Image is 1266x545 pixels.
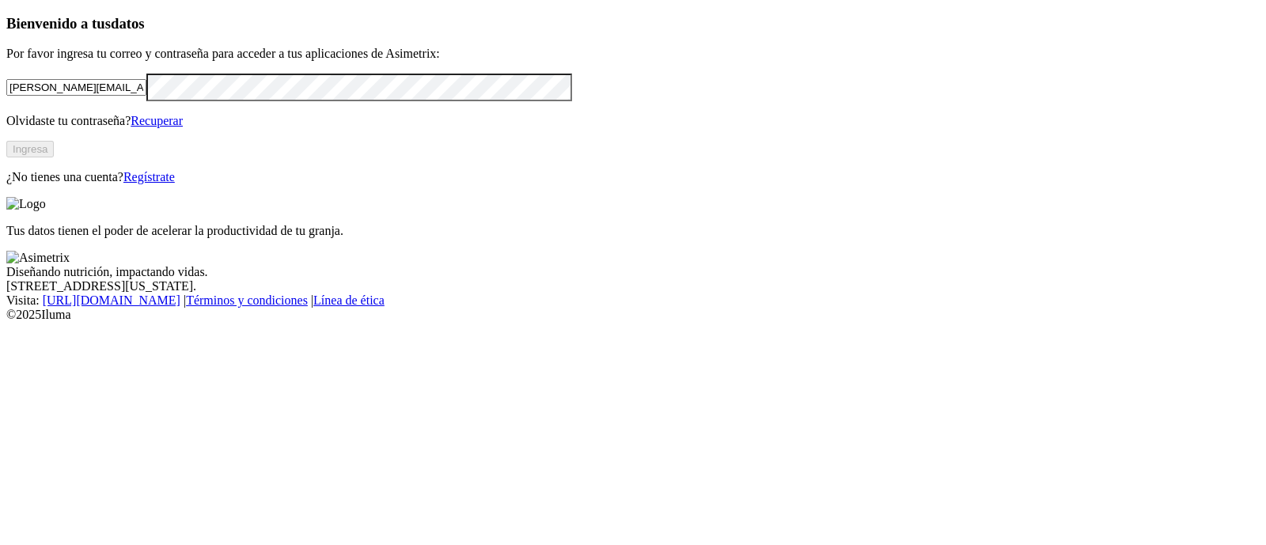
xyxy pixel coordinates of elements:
p: Tus datos tienen el poder de acelerar la productividad de tu granja. [6,224,1260,238]
input: Tu correo [6,79,146,96]
a: [URL][DOMAIN_NAME] [43,293,180,307]
a: Términos y condiciones [186,293,308,307]
a: Regístrate [123,170,175,184]
span: datos [111,15,145,32]
img: Asimetrix [6,251,70,265]
div: [STREET_ADDRESS][US_STATE]. [6,279,1260,293]
button: Ingresa [6,141,54,157]
div: Diseñando nutrición, impactando vidas. [6,265,1260,279]
p: Olvidaste tu contraseña? [6,114,1260,128]
img: Logo [6,197,46,211]
a: Recuperar [131,114,183,127]
h3: Bienvenido a tus [6,15,1260,32]
p: ¿No tienes una cuenta? [6,170,1260,184]
div: Visita : | | [6,293,1260,308]
p: Por favor ingresa tu correo y contraseña para acceder a tus aplicaciones de Asimetrix: [6,47,1260,61]
a: Línea de ética [313,293,385,307]
div: © 2025 Iluma [6,308,1260,322]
